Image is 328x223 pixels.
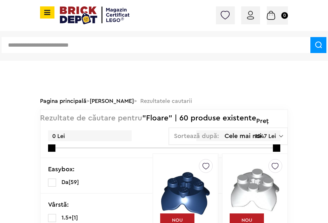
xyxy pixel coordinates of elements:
span: Sortează după: [174,133,219,139]
p: Preţ [256,118,269,124]
span: 1.5+ [61,215,72,220]
span: Rezultate de căutare pentru [40,114,142,122]
span: [59] [69,179,79,185]
span: Da [61,179,69,185]
span: Cele mai noi [225,133,279,139]
p: Easybox: [48,166,75,173]
div: > > Rezultatele cautarii [40,93,288,109]
span: [1] [72,215,78,220]
span: 0 Lei [48,130,132,142]
a: [PERSON_NAME] [90,98,134,104]
a: Pagina principală [40,98,86,104]
div: "Floare" | 60 produse existente [40,109,256,127]
p: Vârstă: [48,202,69,208]
small: 0 [281,12,288,19]
img: Floare 2 x 2 [231,159,279,221]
